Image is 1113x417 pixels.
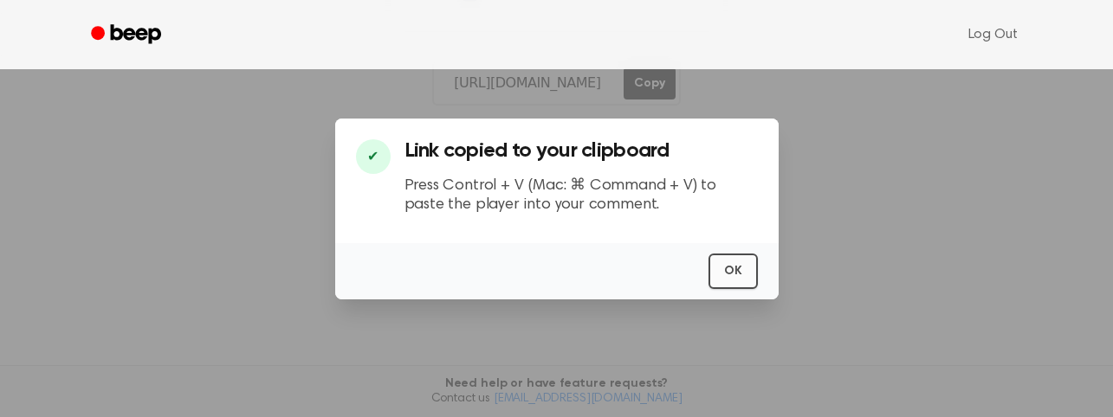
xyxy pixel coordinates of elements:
button: OK [709,253,758,289]
a: Beep [79,18,177,52]
a: Log Out [951,14,1035,55]
p: Press Control + V (Mac: ⌘ Command + V) to paste the player into your comment. [404,176,758,215]
div: ✔ [356,139,391,174]
h3: Link copied to your clipboard [404,139,758,163]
